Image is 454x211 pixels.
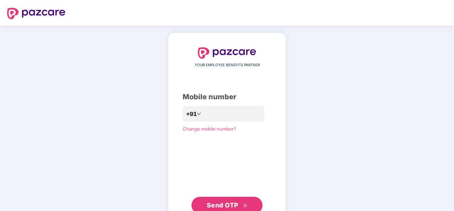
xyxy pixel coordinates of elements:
span: down [197,112,201,116]
div: Mobile number [183,91,271,102]
span: +91 [186,110,197,118]
img: logo [7,8,65,19]
img: logo [198,47,256,59]
span: Send OTP [207,201,238,209]
span: YOUR EMPLOYEE BENEFITS PARTNER [195,62,260,68]
span: double-right [243,204,248,208]
a: Change mobile number? [183,126,236,132]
